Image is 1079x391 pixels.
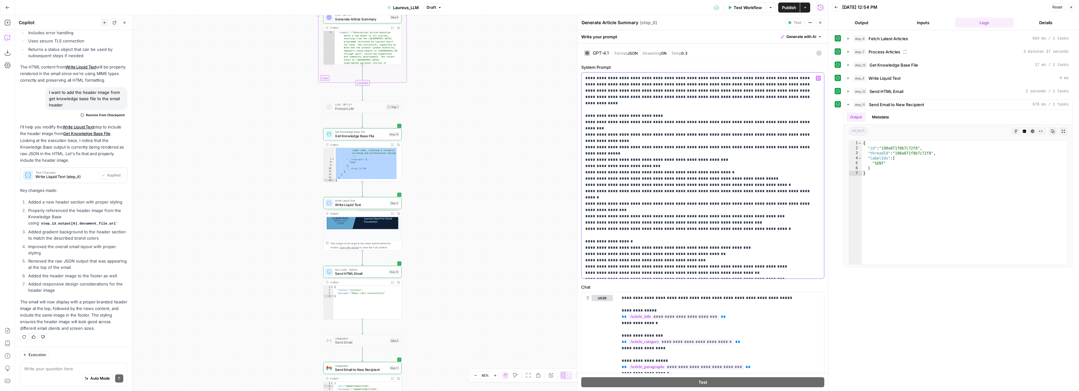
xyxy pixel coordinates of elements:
span: 678 ms / 1 tasks [1033,102,1069,107]
span: Write Liquid Text [869,75,901,81]
span: Send Email [335,340,388,345]
span: Streaming [642,51,661,56]
span: Get Knowledge Base File [869,62,918,68]
span: 3 minutes 37 seconds [1023,49,1069,55]
div: 3 [323,388,333,391]
div: 2 [323,289,333,292]
span: 17 ms / 1 tasks [1035,62,1069,68]
span: Execution [29,352,46,358]
button: 17 ms / 1 tasks [844,60,1072,70]
button: Laureus_LLM [384,3,423,13]
div: 678 ms / 1 tasks [844,110,1072,267]
span: Toggle code folding, rows 1 through 7 [858,141,862,146]
button: Restore from Checkpoint [78,111,127,119]
button: Test Workflow [724,3,766,13]
span: Generate Article Summary [335,17,388,22]
div: LLM · GPT-4.1Prompt LLMStep 1 [323,101,402,113]
a: Get Knowledge Base File [63,131,110,136]
span: Send HTML Email [335,271,387,276]
div: Step 11 [389,366,399,370]
button: Auto Mode [82,374,113,383]
button: 4 ms [844,73,1072,83]
span: step_13 [853,62,867,68]
button: Logs [955,18,1014,28]
p: Key changes made: [20,187,127,194]
div: 2 [849,146,862,151]
li: Improved the overall email layout with proper styling [27,243,127,256]
button: 664 ms / 1 tasks [844,34,1072,44]
div: Write Liquid TextWrite Liquid TextStep 4Output**** **** ****This output is too large & has been a... [323,197,402,251]
span: 664 ms / 1 tasks [1033,36,1069,41]
span: Restore from Checkpoint [86,112,125,117]
span: | [611,50,614,56]
div: Output [330,376,388,380]
button: Metadata [868,112,893,122]
code: step_13.output[0].document_file_url [39,222,118,225]
div: Get Knowledge Base FileGet Knowledge Base FileStep 13Output dark navy blue color on the right sid... [323,128,402,182]
button: Test [581,377,824,387]
div: LLM · GPT-4.1Generate Article SummaryStep 8Output "summary":"Generations Active Hounslow marks a ... [323,11,402,65]
div: 10 [323,167,334,170]
div: 12 [323,173,334,176]
span: Run Code · Python [335,268,387,272]
div: 3 [849,151,862,156]
div: 9 [323,164,334,167]
span: step_12 [853,88,867,95]
div: 1 [323,382,333,385]
span: LLM · GPT-4.1 [335,13,388,17]
span: | [638,50,642,56]
img: gmail%20(1).png [327,338,332,343]
div: Step 5 [390,338,399,343]
div: Output [330,26,388,30]
span: Integration [335,364,387,368]
div: Copilot [19,19,98,26]
button: Test [785,19,804,27]
a: Write Liquid Text [63,124,93,129]
div: 7 [323,158,334,161]
div: 4 [323,295,333,298]
span: Generate with AI [786,34,816,40]
div: Complete [323,80,402,86]
button: 2 seconds / 1 tasks [844,86,1072,96]
button: Inputs [894,18,953,28]
span: Fetch Latest Articles [869,35,908,42]
div: IntegrationSend EmailStep 5 [323,334,402,347]
li: Added a new header section with proper styling [27,199,127,205]
div: 1 [849,141,862,146]
button: Details [1016,18,1075,28]
span: Prompt LLM [335,106,384,111]
div: I want to add the header image from get knowledge base file to the email header [45,87,127,110]
div: GPT-4.1 [593,51,609,55]
div: 7 [849,171,862,176]
span: object [849,127,868,135]
span: Toggle code folding, rows 4 through 6 [858,156,862,161]
div: 5 [849,161,862,166]
span: Test Workflow [734,4,762,11]
div: Output [330,211,388,215]
span: Integration [335,336,388,340]
span: step_4 [853,75,866,81]
a: Write Liquid Text [66,64,96,69]
p: The email will now display with a proper branded header image at the top, followed by the news co... [20,299,127,332]
div: 6 [849,166,862,171]
div: Step 13 [389,132,399,136]
p: The HTML content from will be properly rendered in the email since we're using MIME types correct... [20,64,127,84]
span: Publish [782,4,796,11]
span: step_6 [853,35,866,42]
li: Returns a status object that can be used by subsequent steps if needed [27,46,127,59]
button: Reset [1050,3,1065,11]
button: 678 ms / 1 tasks [844,100,1072,110]
li: Includes error handling [27,30,127,36]
div: Write your prompt [577,30,828,43]
span: Get Knowledge Base File [335,133,387,138]
g: Edge from step_5 to step_11 [362,347,363,361]
span: 0.3 [681,51,688,56]
div: 2 [323,385,333,388]
span: step_7 [853,49,866,55]
button: Publish [778,3,800,13]
button: 3 minutes 37 seconds [844,47,1072,57]
span: Applied [107,172,120,178]
li: Added the header image to the footer as well [27,273,127,279]
span: Send Email to New Recipient [335,367,387,372]
span: Write Liquid Text (step_4) [35,174,96,180]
